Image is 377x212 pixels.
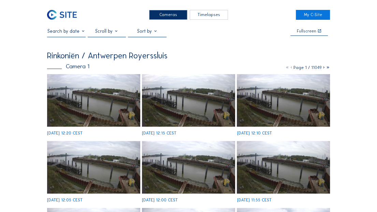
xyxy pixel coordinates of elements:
[237,198,271,202] div: [DATE] 11:55 CEST
[296,10,330,20] a: My C-Site
[149,10,188,20] div: Cameras
[47,64,89,70] div: Camera 1
[237,74,330,127] img: image_53675939
[190,10,228,20] div: Timelapses
[237,131,272,135] div: [DATE] 12:10 CEST
[47,52,168,60] div: Rinkoniën / Antwerpen Royerssluis
[142,141,235,194] img: image_53675673
[47,74,140,127] img: image_53676283
[47,198,83,202] div: [DATE] 12:05 CEST
[293,65,322,70] span: Page 1 / 11049
[47,10,77,20] img: C-SITE Logo
[47,131,83,135] div: [DATE] 12:20 CEST
[47,10,81,20] a: C-SITE Logo
[142,198,178,202] div: [DATE] 12:00 CEST
[47,141,140,194] img: image_53675843
[297,29,316,33] div: Fullscreen
[47,28,86,34] input: Search by date 󰅀
[142,131,176,135] div: [DATE] 12:15 CEST
[237,141,330,194] img: image_53675501
[142,74,235,127] img: image_53676112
